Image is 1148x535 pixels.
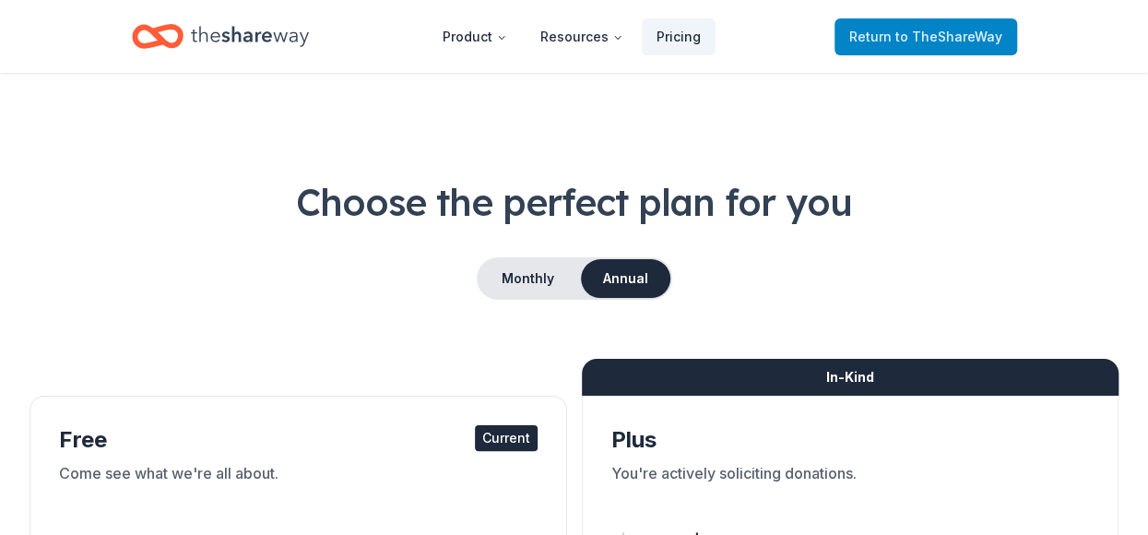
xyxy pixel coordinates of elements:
div: In-Kind [582,359,1119,396]
button: Resources [526,18,638,55]
div: Plus [611,425,1090,455]
a: Returnto TheShareWay [834,18,1017,55]
button: Product [428,18,522,55]
a: Home [132,15,309,58]
h1: Choose the perfect plan for you [30,176,1118,228]
div: Come see what we're all about. [59,462,538,514]
span: to TheShareWay [895,29,1002,44]
div: Free [59,425,538,455]
span: Return [849,26,1002,48]
nav: Main [428,15,716,58]
div: You're actively soliciting donations. [611,462,1090,514]
a: Pricing [642,18,716,55]
button: Annual [581,259,670,298]
div: Current [475,425,538,451]
button: Monthly [479,259,577,298]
